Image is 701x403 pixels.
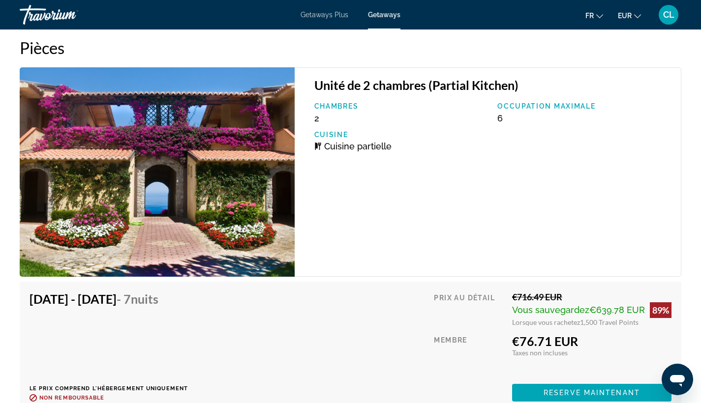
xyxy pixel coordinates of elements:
span: Vous sauvegardez [512,305,589,315]
div: €716.49 EUR [512,291,671,302]
span: fr [585,12,594,20]
p: Chambres [314,102,488,110]
span: nuits [131,291,158,306]
h3: Unité de 2 chambres (Partial Kitchen) [314,78,671,92]
p: Occupation maximale [497,102,671,110]
span: Reserve maintenant [544,389,640,397]
div: 89% [650,302,671,318]
button: Reserve maintenant [512,384,671,402]
img: 3248E01X.jpg [20,67,295,277]
div: Membre [434,334,505,376]
span: 2 [314,113,319,123]
iframe: Bouton de lancement de la fenêtre de messagerie [662,364,693,395]
span: - 7 [117,291,158,306]
a: Travorium [20,2,118,28]
h4: [DATE] - [DATE] [30,291,181,306]
span: Cuisine partielle [324,141,392,151]
span: 6 [497,113,503,123]
div: Prix au détail [434,291,505,326]
button: Change currency [618,8,641,23]
p: Le prix comprend l'hébergement uniquement [30,385,188,392]
div: €76.71 EUR [512,334,671,348]
a: Getaways [368,11,400,19]
span: Non remboursable [39,395,105,401]
span: Lorsque vous rachetez [512,318,580,326]
button: Change language [585,8,603,23]
button: User Menu [656,4,681,25]
span: CL [663,10,674,20]
a: Getaways Plus [301,11,348,19]
span: €639.78 EUR [589,305,645,315]
h2: Pièces [20,38,681,58]
span: EUR [618,12,632,20]
span: Taxes non incluses [512,348,568,357]
p: Cuisine [314,131,488,139]
span: 1,500 Travel Points [580,318,639,326]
